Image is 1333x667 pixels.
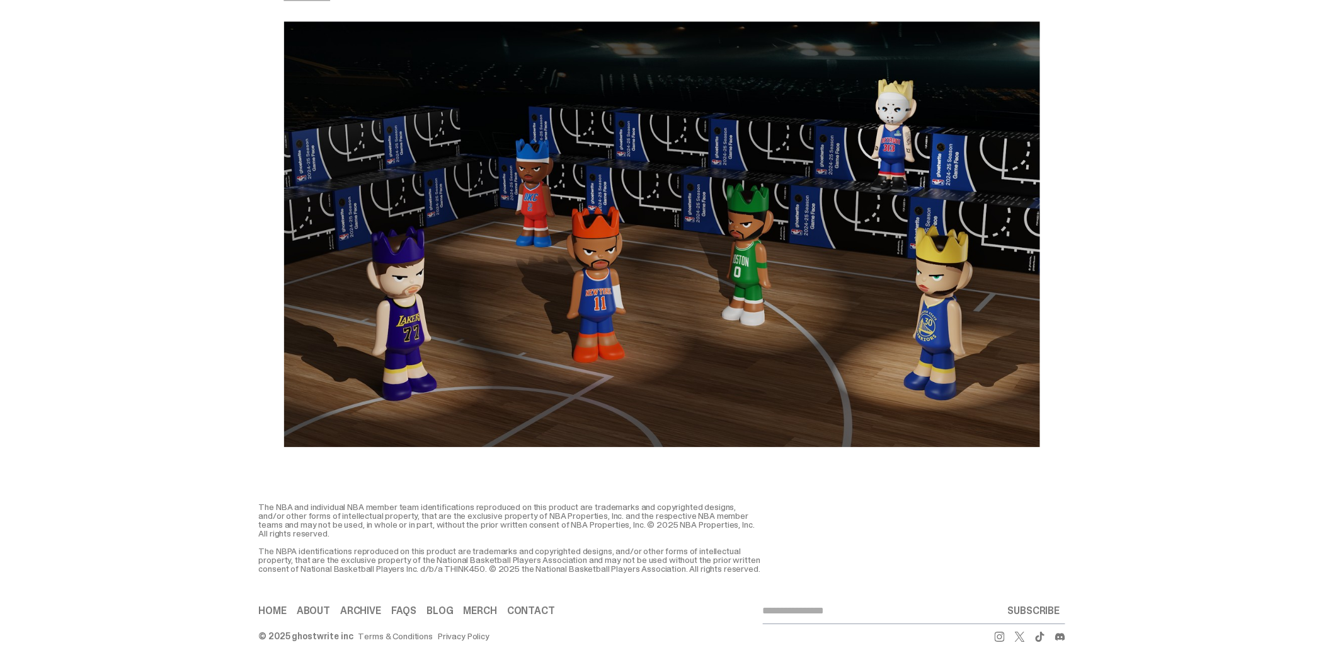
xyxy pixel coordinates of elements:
[340,606,381,616] a: Archive
[1003,598,1065,623] button: SUBSCRIBE
[464,606,497,616] a: Merch
[507,606,555,616] a: Contact
[284,21,1040,447] img: ghost story image
[259,502,763,573] div: The NBA and individual NBA member team identifications reproduced on this product are trademarks ...
[391,606,416,616] a: FAQs
[358,632,433,641] a: Terms & Conditions
[259,606,287,616] a: Home
[259,632,353,641] div: © 2025 ghostwrite inc
[438,632,489,641] a: Privacy Policy
[297,606,330,616] a: About
[426,606,453,616] a: Blog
